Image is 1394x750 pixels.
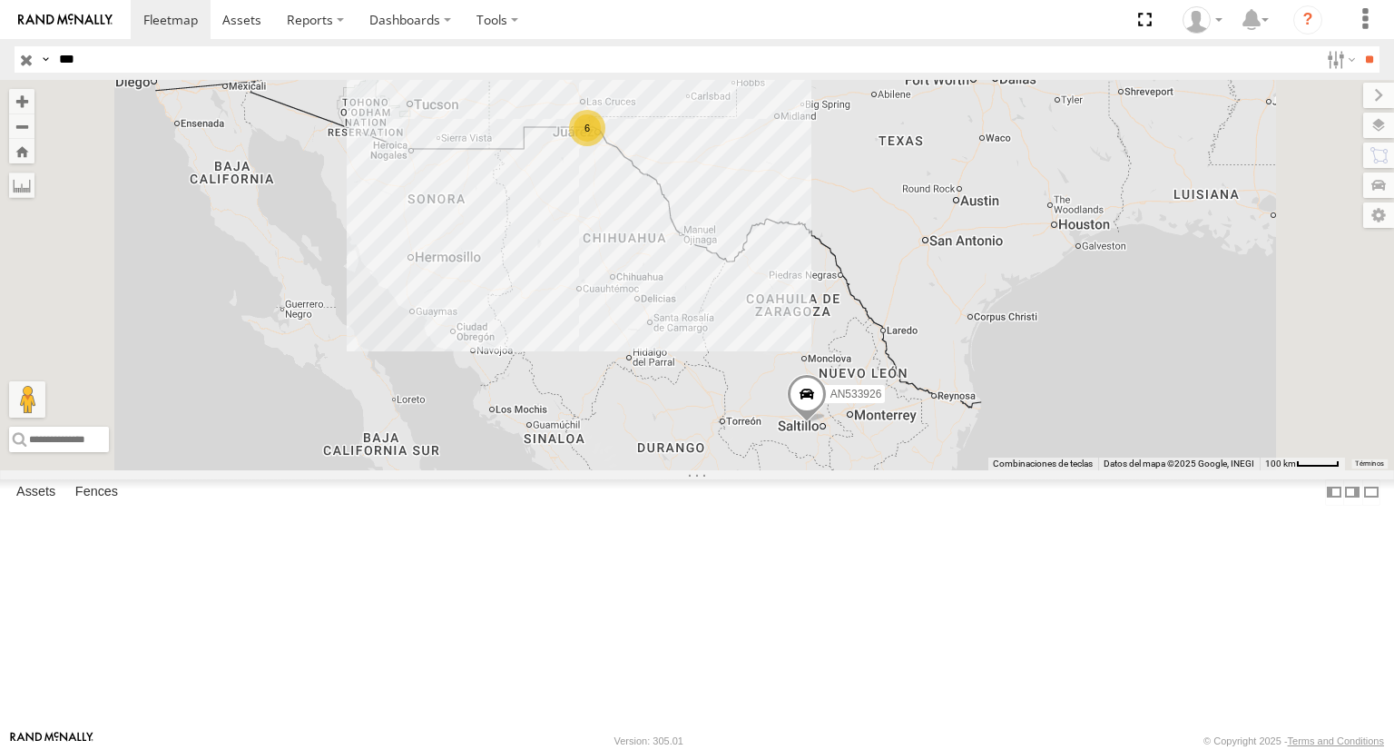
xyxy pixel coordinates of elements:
a: Visit our Website [10,732,93,750]
span: 100 km [1265,459,1296,469]
a: Términos [1355,459,1384,467]
button: Zoom Home [9,139,34,163]
label: Dock Summary Table to the Left [1325,479,1343,506]
div: Jose Velazquez [1176,6,1229,34]
div: 6 [569,110,605,146]
label: Hide Summary Table [1362,479,1380,506]
button: Zoom out [9,113,34,139]
div: Version: 305.01 [614,735,683,746]
a: Terms and Conditions [1288,735,1384,746]
button: Zoom in [9,89,34,113]
span: Datos del mapa ©2025 Google, INEGI [1104,459,1254,469]
span: AN533926 [830,388,882,400]
label: Measure [9,173,34,198]
button: Arrastra al hombrecito al mapa para abrir Street View [9,381,45,418]
label: Map Settings [1363,202,1394,228]
button: Escala del mapa: 100 km por 44 píxeles [1260,458,1345,470]
button: Combinaciones de teclas [993,458,1093,470]
label: Search Query [38,46,53,73]
label: Fences [66,480,127,506]
label: Dock Summary Table to the Right [1343,479,1361,506]
label: Search Filter Options [1320,46,1359,73]
img: rand-logo.svg [18,14,113,26]
div: © Copyright 2025 - [1203,735,1384,746]
i: ? [1293,5,1322,35]
label: Assets [7,480,64,506]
